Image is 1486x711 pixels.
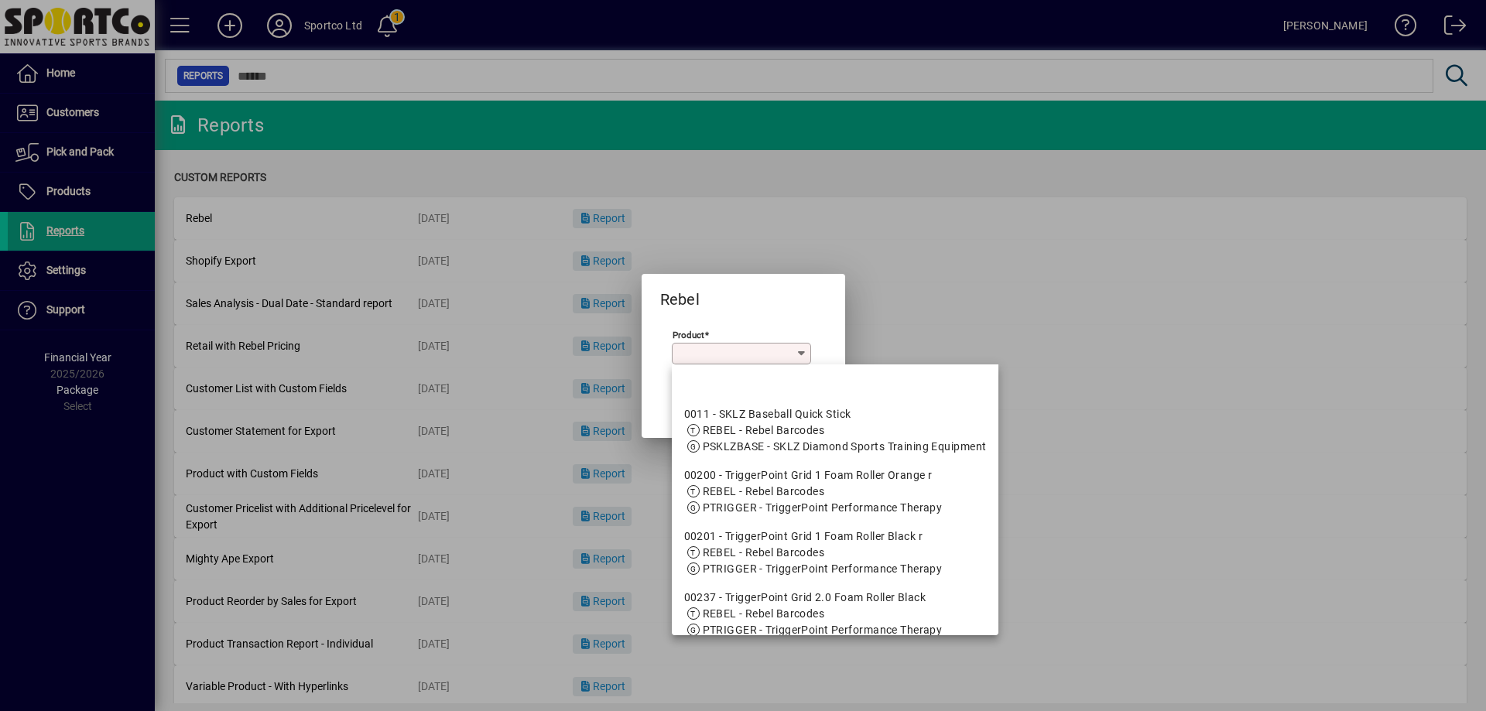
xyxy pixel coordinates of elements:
[672,522,999,583] mat-option: 00201 - TriggerPoint Grid 1 Foam Roller Black r
[703,485,825,497] span: REBEL - Rebel Barcodes
[684,467,987,484] div: 00200 - TriggerPoint Grid 1 Foam Roller Orange r
[684,406,987,422] div: 0011 - SKLZ Baseball Quick Stick
[642,274,718,312] h2: Rebel
[684,590,987,606] div: 00237 - TriggerPoint Grid 2.0 Foam Roller Black
[703,562,943,575] span: PTRIGGER - TriggerPoint Performance Therapy
[703,607,825,620] span: REBEL - Rebel Barcodes
[673,329,704,340] mat-label: Product
[703,546,825,559] span: REBEL - Rebel Barcodes
[672,461,999,522] mat-option: 00200 - TriggerPoint Grid 1 Foam Roller Orange r
[703,440,987,453] span: PSKLZBASE - SKLZ Diamond Sports Training Equipment
[703,501,943,514] span: PTRIGGER - TriggerPoint Performance Therapy
[703,424,825,436] span: REBEL - Rebel Barcodes
[672,583,999,644] mat-option: 00237 - TriggerPoint Grid 2.0 Foam Roller Black
[684,528,987,545] div: 00201 - TriggerPoint Grid 1 Foam Roller Black r
[672,400,999,461] mat-option: 0011 - SKLZ Baseball Quick Stick
[703,624,943,636] span: PTRIGGER - TriggerPoint Performance Therapy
